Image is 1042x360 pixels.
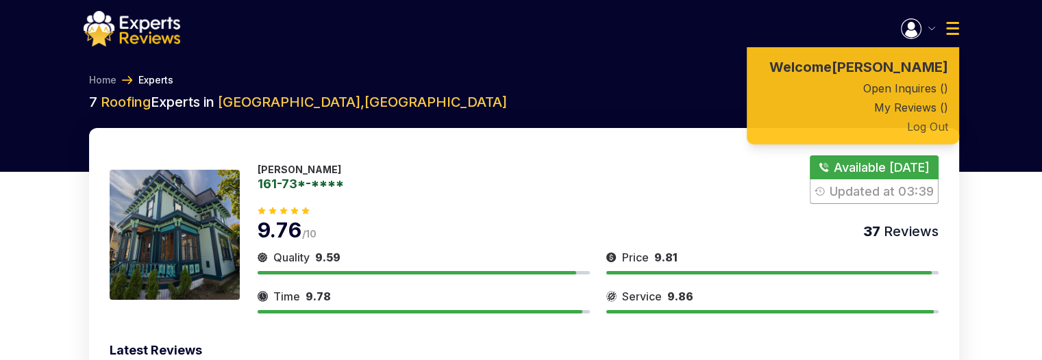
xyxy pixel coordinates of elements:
a: My Reviews ( ) [747,98,959,117]
img: Menu Icon [901,18,921,39]
span: 9.86 [667,290,693,303]
img: logo [84,11,180,47]
h2: 7 Experts in [89,92,959,112]
span: Price [622,249,649,266]
span: Quality [273,249,310,266]
span: Service [622,288,662,305]
a: Open Inquires ( ) [747,79,959,98]
span: 9.81 [654,250,678,264]
span: 37 [863,223,880,240]
span: Reviews [880,223,939,240]
a: Experts [138,73,173,87]
button: Log Out [747,117,959,136]
nav: Breadcrumb [84,73,959,87]
img: Menu Icon [928,27,935,30]
span: 9.76 [258,218,302,242]
a: Home [89,73,116,87]
img: Menu Icon [946,22,959,35]
img: slider icon [606,249,617,266]
p: [PERSON_NAME] [258,164,344,175]
img: 175933056172119.jpeg [110,170,240,300]
span: 9.78 [306,290,331,303]
img: slider icon [258,249,268,266]
img: slider icon [606,288,617,305]
img: slider icon [258,288,268,305]
span: Roofing [101,94,151,110]
span: 9.59 [315,250,340,264]
span: Time [273,288,300,305]
span: /10 [302,228,317,240]
a: Welcome [PERSON_NAME] [747,55,959,79]
span: [GEOGRAPHIC_DATA] , [GEOGRAPHIC_DATA] [218,94,507,110]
